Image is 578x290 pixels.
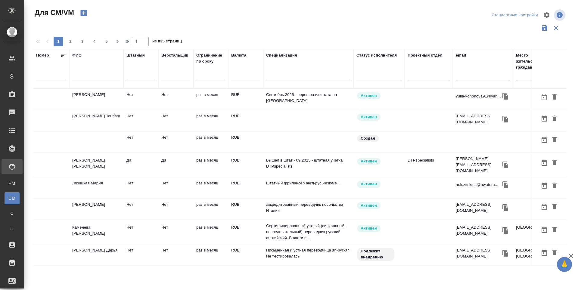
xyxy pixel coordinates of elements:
[356,52,397,58] div: Статус исполнителя
[549,134,560,146] button: Удалить
[69,89,123,110] td: [PERSON_NAME]
[72,52,82,58] div: ФИО
[228,110,263,131] td: RUB
[158,177,193,198] td: Нет
[549,180,560,191] button: Удалить
[539,247,549,258] button: Открыть календарь загрузки
[549,92,560,103] button: Удалить
[266,157,350,169] p: Вышел в штат - 09.2025 - штатная учетка DTPspecialists
[76,8,91,18] button: Создать
[123,177,158,198] td: Нет
[456,182,498,188] p: m.lozitskaia@awatera...
[78,37,87,46] button: 3
[228,131,263,153] td: RUB
[78,39,87,45] span: 3
[408,52,443,58] div: Проектный отдел
[228,89,263,110] td: RUB
[361,135,375,141] p: Создан
[361,114,377,120] p: Активен
[5,177,20,189] a: PM
[539,134,549,146] button: Открыть календарь загрузки
[361,202,377,208] p: Активен
[550,22,562,34] button: Сбросить фильтры
[549,247,560,258] button: Удалить
[456,247,501,259] p: [EMAIL_ADDRESS][DOMAIN_NAME]
[158,221,193,242] td: Нет
[405,154,453,175] td: DTPspecialists
[456,52,466,58] div: email
[513,244,567,265] td: [GEOGRAPHIC_DATA], [GEOGRAPHIC_DATA]
[5,192,20,204] a: CM
[501,115,510,124] button: Скопировать
[356,180,402,188] div: Рядовой исполнитель: назначай с учетом рейтинга
[123,244,158,265] td: Нет
[123,199,158,220] td: Нет
[69,244,123,265] td: [PERSON_NAME] Дарья
[266,202,350,214] p: аккредитованный переводчик посольства Италии
[123,154,158,175] td: Да
[228,244,263,265] td: RUB
[66,39,75,45] span: 2
[193,221,228,242] td: раз в месяц
[266,180,350,186] p: Штатный фрилансер англ-рус Резюме +
[539,202,549,213] button: Открыть календарь загрузки
[69,177,123,198] td: Лозицкая Мария
[361,225,377,231] p: Активен
[193,199,228,220] td: раз в месяц
[490,11,539,20] div: split button
[361,93,377,99] p: Активен
[361,181,377,187] p: Активен
[158,244,193,265] td: Нет
[539,157,549,168] button: Открыть календарь загрузки
[8,210,17,216] span: С
[501,249,510,258] button: Скопировать
[8,180,17,186] span: PM
[356,113,402,121] div: Рядовой исполнитель: назначай с учетом рейтинга
[123,221,158,242] td: Нет
[66,37,75,46] button: 2
[161,52,188,58] div: Верстальщик
[193,154,228,175] td: раз в месяц
[501,92,510,101] button: Скопировать
[501,226,510,235] button: Скопировать
[5,222,20,234] a: П
[539,113,549,124] button: Открыть календарь загрузки
[549,202,560,213] button: Удалить
[69,110,123,131] td: [PERSON_NAME] Tourism
[501,203,510,212] button: Скопировать
[549,113,560,124] button: Удалить
[228,177,263,198] td: RUB
[456,156,501,174] p: [PERSON_NAME][EMAIL_ADDRESS][DOMAIN_NAME]
[539,8,554,22] span: Настроить таблицу
[102,39,111,45] span: 5
[36,52,49,58] div: Номер
[513,221,567,242] td: [GEOGRAPHIC_DATA]
[193,244,228,265] td: раз в месяц
[158,154,193,175] td: Да
[228,154,263,175] td: RUB
[539,180,549,191] button: Открыть календарь загрузки
[539,22,550,34] button: Сохранить фильтры
[456,93,501,99] p: yulia-kononova91@yan...
[123,89,158,110] td: Нет
[356,247,402,261] div: Свежая кровь: на первые 3 заказа по тематике ставь редактора и фиксируй оценки
[557,257,572,272] button: 🙏
[356,202,402,210] div: Рядовой исполнитель: назначай с учетом рейтинга
[456,202,501,214] p: [EMAIL_ADDRESS][DOMAIN_NAME]
[559,258,570,271] span: 🙏
[539,92,549,103] button: Открыть календарь загрузки
[456,113,501,125] p: [EMAIL_ADDRESS][DOMAIN_NAME]
[501,180,510,189] button: Скопировать
[196,52,225,64] div: Ограничение по сроку
[539,224,549,236] button: Открыть календарь загрузки
[501,160,510,169] button: Скопировать
[90,39,99,45] span: 4
[90,37,99,46] button: 4
[266,247,350,259] p: Письменная и устная переводчица яп-рус-яп Не тестировалась
[554,9,567,21] span: Посмотреть информацию
[193,110,228,131] td: раз в месяц
[266,223,350,241] p: Сертифицированный устный (синхронный, последовательный) переводчик русский-английский. В части с...
[158,110,193,131] td: Нет
[228,199,263,220] td: RUB
[69,154,123,175] td: [PERSON_NAME] [PERSON_NAME]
